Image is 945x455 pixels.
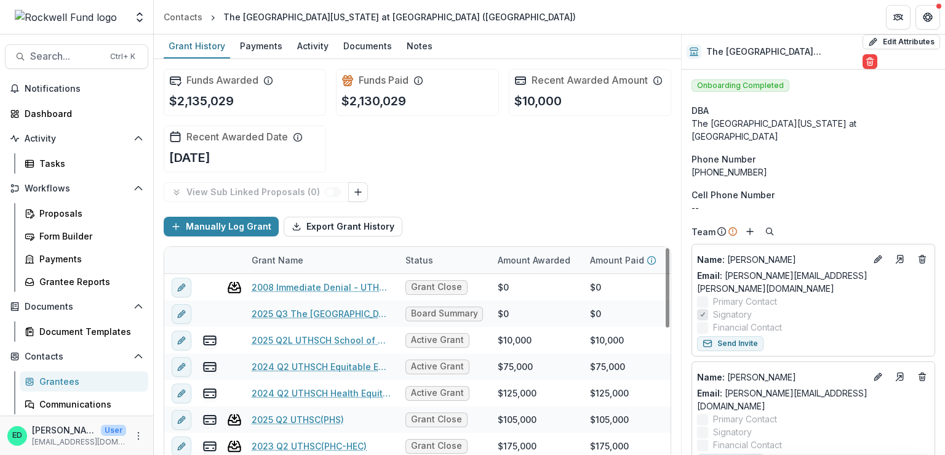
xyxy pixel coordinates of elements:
[590,307,601,320] div: $0
[915,5,940,30] button: Get Help
[39,252,138,265] div: Payments
[20,394,148,414] a: Communications
[5,297,148,316] button: Open Documents
[202,386,217,401] button: view-payments
[590,334,624,347] div: $10,000
[697,270,722,281] span: Email:
[108,50,138,63] div: Ctrl + K
[131,5,148,30] button: Open entity switcher
[338,34,397,58] a: Documents
[498,387,536,400] div: $125,000
[32,424,96,437] p: [PERSON_NAME]
[5,79,148,99] button: Notifications
[5,347,148,366] button: Open Contacts
[169,148,210,167] p: [DATE]
[692,166,935,179] div: [PHONE_NUMBER]
[402,37,437,55] div: Notes
[25,352,129,362] span: Contacts
[30,50,103,62] span: Search...
[39,157,138,170] div: Tasks
[172,410,191,430] button: edit
[292,34,333,58] a: Activity
[159,8,207,26] a: Contacts
[713,438,782,451] span: Financial Contact
[692,201,935,214] p: --
[697,336,764,351] button: Send Invite
[186,187,325,198] p: View Sub Linked Proposals ( 0 )
[164,34,230,58] a: Grant History
[692,225,716,238] p: Team
[871,252,885,267] button: Edit
[5,44,148,69] button: Search...
[338,37,397,55] div: Documents
[498,334,532,347] div: $10,000
[252,440,367,453] a: 2023 Q2 UTHSC(PHC-HEC)
[398,254,441,267] div: Status
[692,153,756,166] span: Phone Number
[697,253,866,266] p: [PERSON_NAME]
[39,398,138,411] div: Communications
[398,247,490,273] div: Status
[39,230,138,243] div: Form Builder
[101,425,126,436] p: User
[252,307,391,320] a: 2025 Q3 The [GEOGRAPHIC_DATA][US_STATE] at [GEOGRAPHIC_DATA]
[713,295,777,308] span: Primary Contact
[706,47,858,57] h2: The [GEOGRAPHIC_DATA][US_STATE] at [GEOGRAPHIC_DATA] ([GEOGRAPHIC_DATA])
[20,272,148,292] a: Grantee Reports
[244,254,311,267] div: Grant Name
[235,37,287,55] div: Payments
[863,34,940,49] button: Edit Attributes
[25,134,129,144] span: Activity
[202,360,217,374] button: view-payments
[697,387,930,413] a: Email: [PERSON_NAME][EMAIL_ADDRESS][DOMAIN_NAME]
[25,183,129,194] span: Workflows
[172,331,191,350] button: edit
[411,414,462,425] span: Grant Close
[697,371,866,384] p: [PERSON_NAME]
[743,224,757,239] button: Add
[863,54,877,69] button: Delete
[915,369,930,384] button: Deletes
[583,247,675,273] div: Amount Paid
[697,371,866,384] a: Name: [PERSON_NAME]
[12,432,22,440] div: Estevan D. Delgado
[498,440,536,453] div: $175,000
[498,281,509,294] div: $0
[697,372,725,382] span: Name :
[25,302,129,312] span: Documents
[359,74,409,86] h2: Funds Paid
[402,34,437,58] a: Notes
[871,369,885,384] button: Edit
[164,37,230,55] div: Grant History
[164,217,279,236] button: Manually Log Grant
[697,253,866,266] a: Name: [PERSON_NAME]
[692,104,709,117] span: DBA
[15,10,117,25] img: Rockwell Fund logo
[20,226,148,246] a: Form Builder
[252,387,391,400] a: 2024 Q2 UTHSCH Health Equity Collective
[498,413,536,426] div: $105,000
[886,5,911,30] button: Partners
[692,188,775,201] span: Cell Phone Number
[186,74,258,86] h2: Funds Awarded
[20,321,148,342] a: Document Templates
[25,84,143,94] span: Notifications
[202,413,217,427] button: view-payments
[244,247,398,273] div: Grant Name
[172,304,191,324] button: edit
[713,413,777,425] span: Primary Contact
[411,361,464,372] span: Active Grant
[223,10,576,23] div: The [GEOGRAPHIC_DATA][US_STATE] at [GEOGRAPHIC_DATA] ([GEOGRAPHIC_DATA])
[713,425,752,438] span: Signatory
[411,388,464,398] span: Active Grant
[590,387,629,400] div: $125,000
[235,34,287,58] a: Payments
[713,321,782,334] span: Financial Contact
[5,179,148,198] button: Open Workflows
[490,254,578,267] div: Amount Awarded
[915,252,930,267] button: Deletes
[498,307,509,320] div: $0
[252,413,344,426] a: 2025 Q2 UTHSC(PHS)
[172,278,191,297] button: edit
